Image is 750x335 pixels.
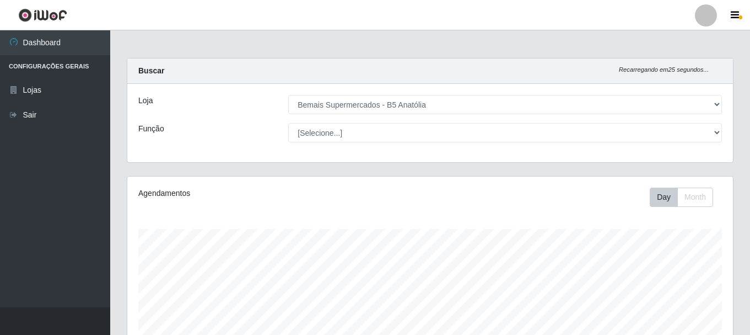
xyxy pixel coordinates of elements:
[650,188,713,207] div: First group
[619,66,709,73] i: Recarregando em 25 segundos...
[18,8,67,22] img: CoreUI Logo
[138,66,164,75] strong: Buscar
[650,188,678,207] button: Day
[138,123,164,135] label: Função
[138,188,372,199] div: Agendamentos
[138,95,153,107] label: Loja
[650,188,722,207] div: Toolbar with button groups
[677,188,713,207] button: Month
